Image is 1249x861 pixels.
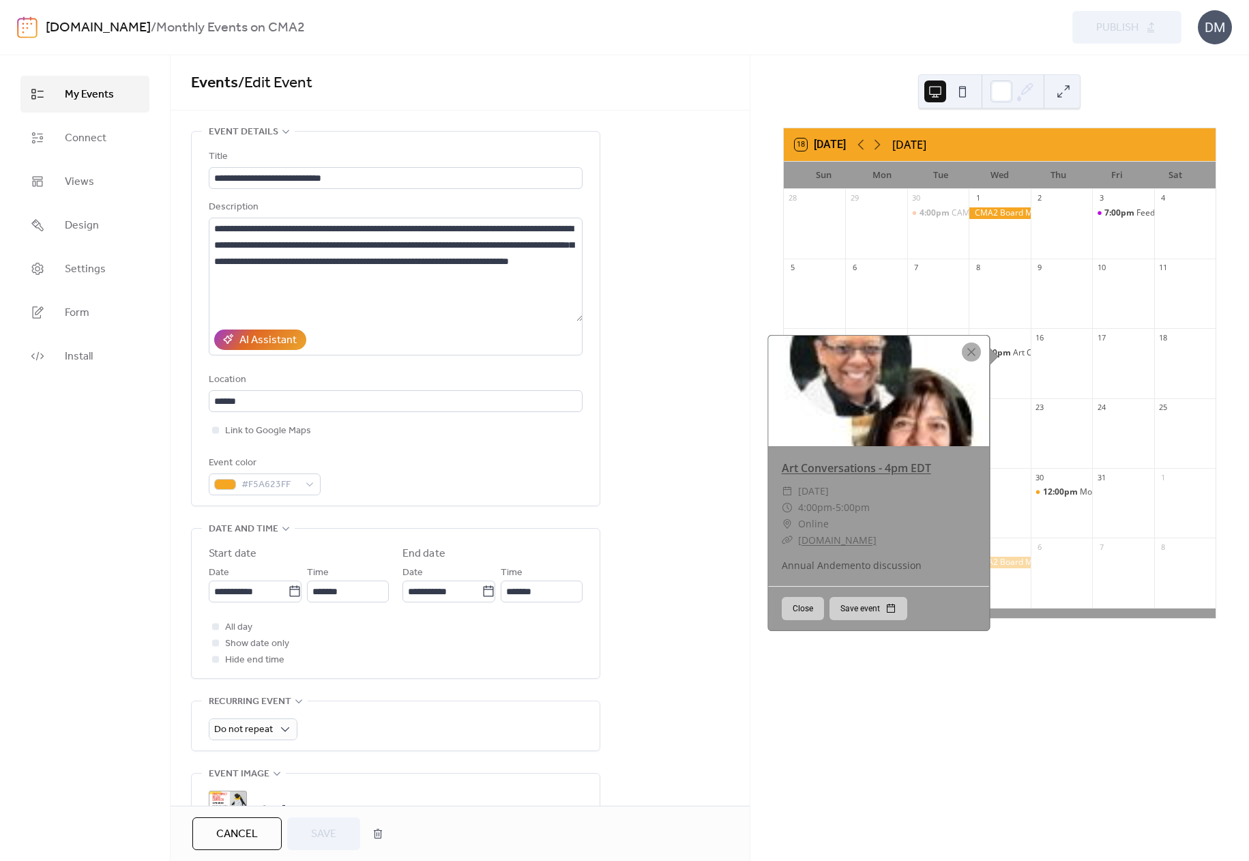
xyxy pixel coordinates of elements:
[307,565,329,581] span: Time
[782,461,931,476] a: Art Conversations - 4pm EDT
[911,162,970,189] div: Tue
[65,261,106,278] span: Settings
[209,455,318,471] div: Event color
[1096,263,1106,273] div: 10
[1096,332,1106,342] div: 17
[1029,162,1087,189] div: Thu
[969,557,1030,568] div: CMA2 Board Meeting
[969,347,1030,359] div: Art Conversations - 4pm EDT
[209,791,247,829] div: ;
[782,532,793,549] div: ​
[911,332,922,342] div: 14
[20,338,149,375] a: Install
[1031,486,1092,498] div: Mosaic Calling Cards Workalong - 12pm ET - with Kim Porter & Beca Kulinovich
[1198,10,1232,44] div: DM
[214,330,306,350] button: AI Assistant
[970,162,1029,189] div: Wed
[782,516,793,532] div: ​
[214,720,273,739] span: Do not repeat
[65,349,93,365] span: Install
[20,207,149,244] a: Design
[907,207,969,219] div: CAMP- 4pm EDT - Jeannette Brossart
[849,263,859,273] div: 6
[65,130,106,147] span: Connect
[20,250,149,287] a: Settings
[782,597,824,620] button: Close
[209,546,256,562] div: Start date
[768,558,989,572] div: Annual Andemento discussion
[209,149,580,165] div: Title
[402,546,445,562] div: End date
[216,826,258,843] span: Cancel
[20,294,149,331] a: Form
[849,332,859,342] div: 13
[798,483,829,499] span: [DATE]
[911,193,922,203] div: 30
[225,619,252,636] span: All day
[1158,263,1169,273] div: 11
[192,817,282,850] button: Cancel
[798,534,877,546] a: [DOMAIN_NAME]
[782,499,793,516] div: ​
[1035,193,1045,203] div: 2
[788,332,798,342] div: 12
[156,15,305,41] b: Monthly Events on CMA2
[209,565,229,581] span: Date
[1035,263,1045,273] div: 9
[1096,193,1106,203] div: 3
[1158,542,1169,552] div: 8
[1096,542,1106,552] div: 7
[46,15,151,41] a: [DOMAIN_NAME]
[788,263,798,273] div: 5
[1035,542,1045,552] div: 6
[832,499,836,516] span: -
[969,207,1030,219] div: CMA2 Board Meeting
[1158,403,1169,413] div: 25
[1096,472,1106,482] div: 31
[798,516,829,532] span: Online
[853,162,912,189] div: Mon
[973,332,983,342] div: 15
[836,499,870,516] span: 5:00pm
[20,163,149,200] a: Views
[209,199,580,216] div: Description
[1013,347,1123,359] div: Art Conversations - 4pm EDT
[1146,162,1205,189] div: Sat
[225,636,289,652] span: Show date only
[782,483,793,499] div: ​
[239,332,297,349] div: AI Assistant
[238,68,312,98] span: / Edit Event
[20,119,149,156] a: Connect
[795,162,853,189] div: Sun
[1158,193,1169,203] div: 4
[849,193,859,203] div: 29
[65,87,114,103] span: My Events
[209,372,580,388] div: Location
[209,124,278,141] span: Event details
[241,477,299,493] span: #F5A623FF
[402,565,423,581] span: Date
[209,766,269,783] span: Event image
[1096,403,1106,413] div: 24
[501,565,523,581] span: Time
[973,263,983,273] div: 8
[1087,162,1146,189] div: Fri
[1092,207,1154,219] div: Feedback Friday with Fran Garrido & Shelley Beaumont, 7pm EDT
[952,207,1085,219] div: CAMP- 4pm EDT - [PERSON_NAME]
[911,263,922,273] div: 7
[191,68,238,98] a: Events
[1043,486,1080,498] span: 12:00pm
[17,16,38,38] img: logo
[225,652,284,669] span: Hide end time
[973,193,983,203] div: 1
[20,76,149,113] a: My Events
[788,193,798,203] div: 28
[65,305,89,321] span: Form
[1104,207,1136,219] span: 7:00pm
[225,423,311,439] span: Link to Google Maps
[1158,332,1169,342] div: 18
[151,15,156,41] b: /
[790,135,851,154] button: 18[DATE]
[892,136,926,153] div: [DATE]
